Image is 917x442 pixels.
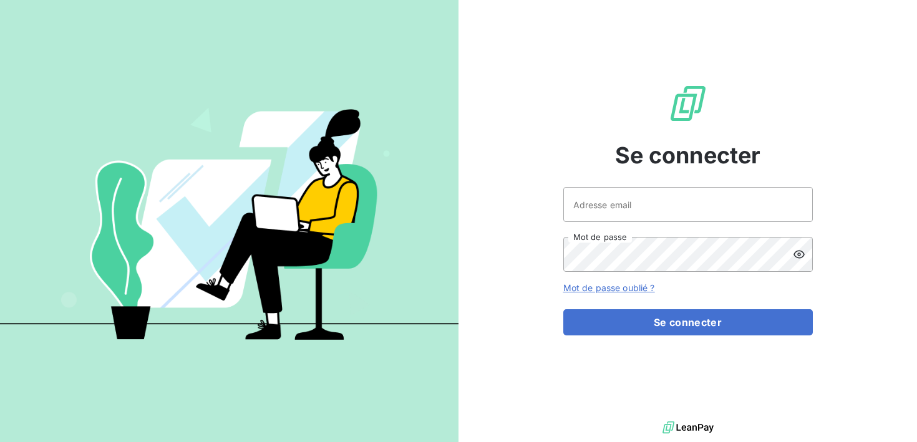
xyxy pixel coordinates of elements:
input: placeholder [563,187,813,222]
img: Logo LeanPay [668,84,708,123]
a: Mot de passe oublié ? [563,282,655,293]
span: Se connecter [615,138,761,172]
button: Se connecter [563,309,813,335]
img: logo [662,418,714,437]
